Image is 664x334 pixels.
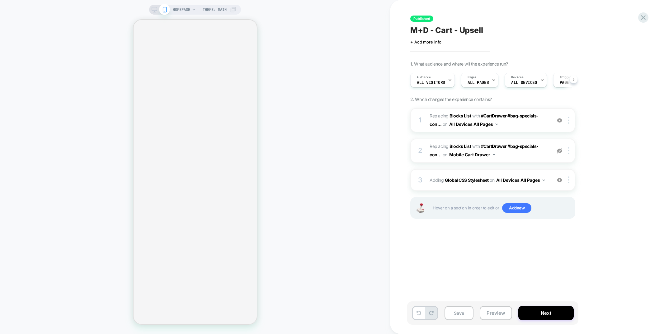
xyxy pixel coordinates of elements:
[430,144,471,149] span: Replacing
[417,174,423,186] div: 3
[568,117,569,124] img: close
[450,144,471,149] b: Blocks List
[496,123,498,125] img: down arrow
[410,16,433,22] span: Published
[430,144,539,157] span: #CartDrawer #bag-specials-con...
[410,97,492,102] span: 2. Which changes the experience contains?
[417,144,423,157] div: 2
[433,203,572,213] span: Hover on a section in order to edit or
[449,150,495,159] button: Mobile Cart Drawer
[480,306,512,320] button: Preview
[560,75,572,80] span: Trigger
[443,151,447,158] span: on
[449,120,498,129] button: All Devices All Pages
[557,177,562,183] img: crossed eye
[445,306,473,320] button: Save
[496,176,545,185] button: All Devices All Pages
[417,114,423,126] div: 1
[518,306,574,320] button: Next
[410,25,483,35] span: M+D - Cart - Upsell
[511,80,537,85] span: ALL DEVICES
[445,177,489,183] b: Global CSS Stylesheet
[490,176,494,184] span: on
[468,75,476,80] span: Pages
[568,147,569,154] img: close
[468,80,489,85] span: ALL PAGES
[173,5,190,15] span: HOMEPAGE
[410,61,508,66] span: 1. What audience and where will the experience run?
[410,39,441,44] span: + Add more info
[560,80,581,85] span: Page Load
[472,113,480,118] span: WITH
[430,113,471,118] span: Replacing
[557,118,562,123] img: crossed eye
[430,176,548,185] span: Adding
[472,144,480,149] span: WITH
[414,203,426,213] img: Joystick
[493,154,495,155] img: down arrow
[543,179,545,181] img: down arrow
[417,80,445,85] span: All Visitors
[417,75,431,80] span: Audience
[502,203,531,213] span: Add new
[203,5,227,15] span: Theme: MAIN
[443,120,447,128] span: on
[511,75,523,80] span: Devices
[430,113,539,127] span: #CartDrawer #bag-specials-con...
[450,113,471,118] b: Blocks List
[557,148,562,153] img: eye
[568,176,569,183] img: close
